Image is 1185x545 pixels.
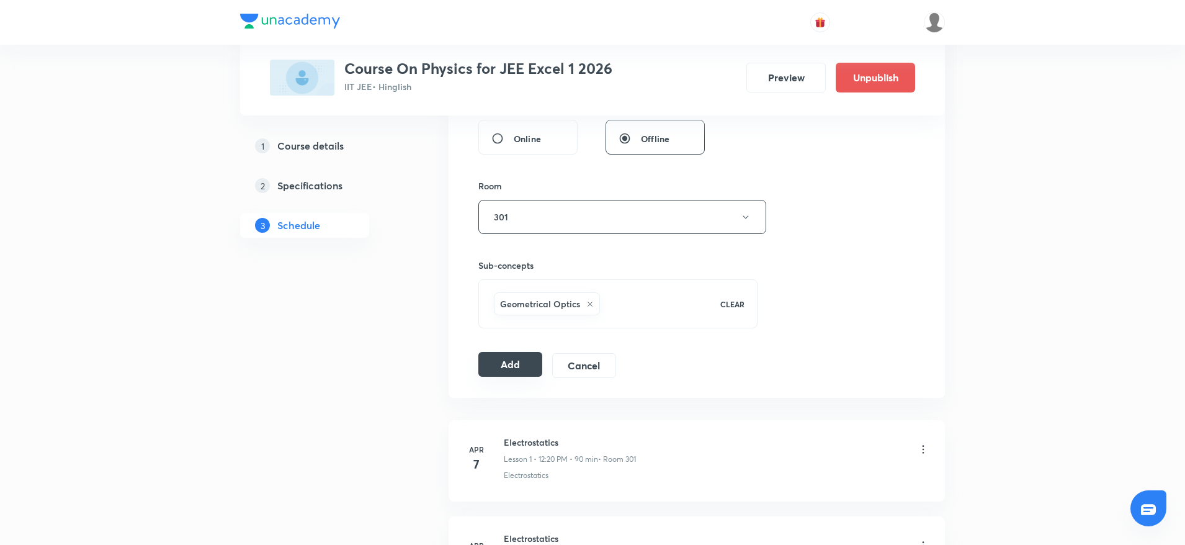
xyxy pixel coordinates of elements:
[255,138,270,153] p: 1
[504,470,548,481] p: Electrostatics
[478,200,766,234] button: 301
[514,132,541,145] span: Online
[552,353,616,378] button: Cancel
[277,138,344,153] h5: Course details
[504,436,636,449] h6: Electrostatics
[478,259,758,272] h6: Sub-concepts
[255,178,270,193] p: 2
[464,444,489,455] h6: Apr
[240,14,340,32] a: Company Logo
[270,60,334,96] img: D26B3AB7-1C2F-4684-90B5-459F54898585_plus.png
[344,60,612,78] h3: Course On Physics for JEE Excel 1 2026
[720,299,745,310] p: CLEAR
[478,179,502,192] h6: Room
[240,173,409,198] a: 2Specifications
[464,455,489,474] h4: 7
[500,297,580,310] h6: Geometrical Optics
[641,132,669,145] span: Offline
[277,218,320,233] h5: Schedule
[810,12,830,32] button: avatar
[255,218,270,233] p: 3
[836,63,915,92] button: Unpublish
[504,454,598,465] p: Lesson 1 • 12:20 PM • 90 min
[924,12,945,33] img: Ankit Porwal
[240,133,409,158] a: 1Course details
[277,178,342,193] h5: Specifications
[598,454,636,465] p: • Room 301
[344,80,612,93] p: IIT JEE • Hinglish
[504,532,635,545] h6: Electrostatics
[815,17,826,28] img: avatar
[240,14,340,29] img: Company Logo
[746,63,826,92] button: Preview
[478,352,542,377] button: Add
